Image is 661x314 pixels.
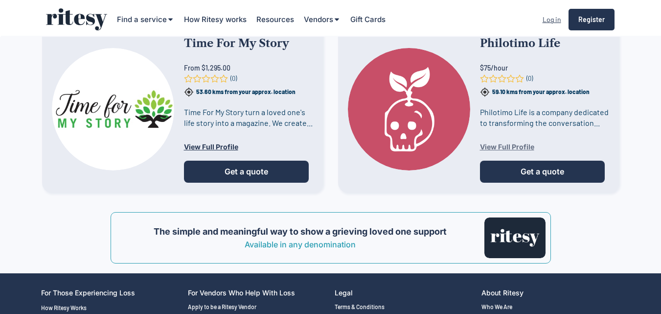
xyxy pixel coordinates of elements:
div: How Ritesy works [184,14,247,24]
div: Log in [543,14,561,25]
div: For Those Experiencing Loss [41,288,180,299]
div: (0) [230,74,314,83]
div: $75 [480,63,491,73]
div: View Full Profile [184,144,314,150]
a: How Ritesy Works [41,305,180,312]
div: Philotimo Life [480,36,610,51]
img: ritesy_gift_card1.png [484,217,546,258]
div: (0) [526,74,610,83]
img: ritesy-logo-colour%403x%20%281%29.svg [46,8,107,30]
img: philotimo%20-%20image%20logo%20online.png [348,48,470,170]
strong: The simple and meaningful way to show a grieving loved one support [154,226,447,237]
div: For Vendors Who Help With Loss [188,288,327,298]
div: From $1,295.00 [184,63,230,73]
button: Get a quote [184,161,309,183]
img: timeformystory.jpg [52,48,174,170]
div: Vendors [304,14,333,24]
div: 59.10 kms from your approx. location [490,88,610,96]
div: Find a service [117,14,167,24]
div: View Full Profile [480,144,610,150]
div: Gift Cards [350,14,386,24]
font: Available in any denomination [245,240,356,249]
div: Legal [335,288,474,298]
button: my_location [480,87,490,97]
button: Register [569,9,615,30]
a: Apply to be a Ritesy Vendor [188,304,327,311]
div: About Ritesy [481,288,620,298]
a: Who We Are [481,304,620,311]
button: Get a quote [480,161,605,183]
div: Time For My Story [184,36,314,51]
a: Terms & Conditions [335,304,474,311]
div: Philotimo Life is a company dedicated to transforming the conversation... [480,107,610,129]
div: 53.60 kms from your approx. location [194,88,314,96]
div: Resources [256,14,294,24]
div: /hour [491,63,508,73]
div: Time For My Story turn a loved one's life story into a magazine. We create... [184,107,314,129]
button: my_location [184,87,194,97]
